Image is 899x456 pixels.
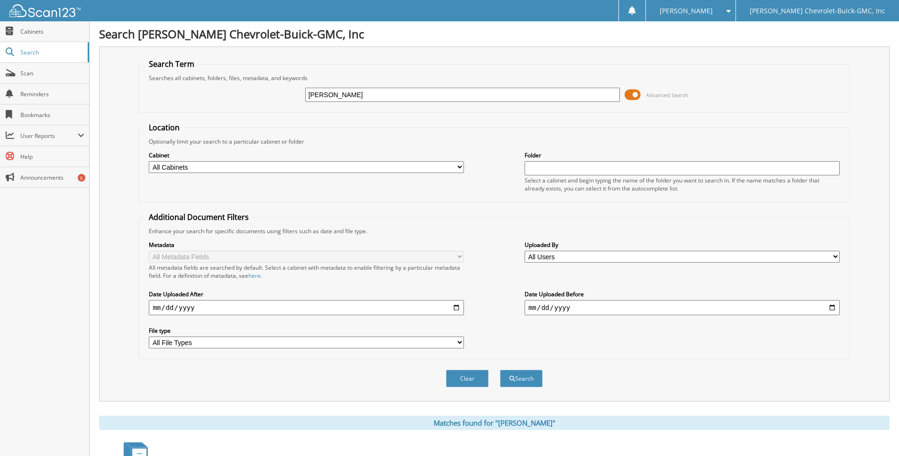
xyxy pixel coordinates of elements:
[646,91,688,99] span: Advanced Search
[500,370,543,387] button: Search
[446,370,489,387] button: Clear
[78,174,85,182] div: 6
[750,8,885,14] span: [PERSON_NAME] Chevrolet-Buick-GMC, Inc
[525,290,840,298] label: Date Uploaded Before
[20,69,84,77] span: Scan
[9,4,81,17] img: scan123-logo-white.svg
[99,416,890,430] div: Matches found for "[PERSON_NAME]"
[149,300,464,315] input: start
[99,26,890,42] h1: Search [PERSON_NAME] Chevrolet-Buick-GMC, Inc
[20,153,84,161] span: Help
[525,176,840,192] div: Select a cabinet and begin typing the name of the folder you want to search in. If the name match...
[149,151,464,159] label: Cabinet
[149,290,464,298] label: Date Uploaded After
[20,173,84,182] span: Announcements
[20,111,84,119] span: Bookmarks
[525,151,840,159] label: Folder
[144,59,199,69] legend: Search Term
[20,48,83,56] span: Search
[144,74,844,82] div: Searches all cabinets, folders, files, metadata, and keywords
[248,272,261,280] a: here
[20,132,78,140] span: User Reports
[525,300,840,315] input: end
[20,27,84,36] span: Cabinets
[144,227,844,235] div: Enhance your search for specific documents using filters such as date and file type.
[149,264,464,280] div: All metadata fields are searched by default. Select a cabinet with metadata to enable filtering b...
[149,241,464,249] label: Metadata
[660,8,713,14] span: [PERSON_NAME]
[144,212,254,222] legend: Additional Document Filters
[144,122,184,133] legend: Location
[144,137,844,146] div: Optionally limit your search to a particular cabinet or folder
[525,241,840,249] label: Uploaded By
[20,90,84,98] span: Reminders
[149,327,464,335] label: File type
